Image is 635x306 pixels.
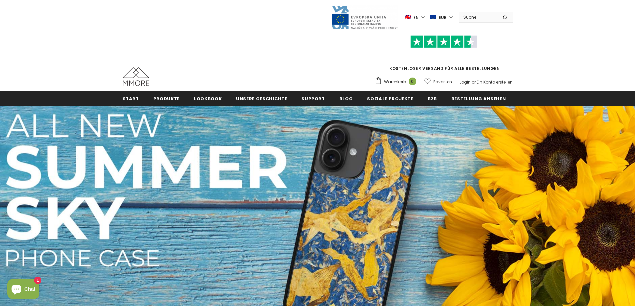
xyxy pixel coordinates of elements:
[428,91,437,106] a: B2B
[153,96,180,102] span: Produkte
[339,91,353,106] a: Blog
[123,67,149,86] img: MMORE Cases
[460,79,471,85] a: Login
[375,48,513,65] iframe: Customer reviews powered by Trustpilot
[384,79,406,85] span: Warenkorb
[428,96,437,102] span: B2B
[413,14,419,21] span: en
[405,15,411,20] img: i-lang-1.png
[367,91,413,106] a: Soziale Projekte
[5,279,41,301] inbox-online-store-chat: Shopify online store chat
[123,91,139,106] a: Start
[477,79,513,85] a: Ein Konto erstellen
[433,79,452,85] span: Favoriten
[410,35,477,48] img: Vertrauen Sie Pilot Stars
[424,76,452,88] a: Favoriten
[375,38,513,71] span: KOSTENLOSER VERSAND FÜR ALLE BESTELLUNGEN
[459,12,498,22] input: Search Site
[375,77,420,87] a: Warenkorb 0
[123,96,139,102] span: Start
[472,79,476,85] span: or
[301,91,325,106] a: Support
[236,96,287,102] span: Unsere Geschichte
[331,14,398,20] a: Javni Razpis
[451,91,506,106] a: Bestellung ansehen
[409,78,416,85] span: 0
[451,96,506,102] span: Bestellung ansehen
[301,96,325,102] span: Support
[194,96,222,102] span: Lookbook
[439,14,447,21] span: EUR
[339,96,353,102] span: Blog
[367,96,413,102] span: Soziale Projekte
[331,5,398,30] img: Javni Razpis
[194,91,222,106] a: Lookbook
[153,91,180,106] a: Produkte
[236,91,287,106] a: Unsere Geschichte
